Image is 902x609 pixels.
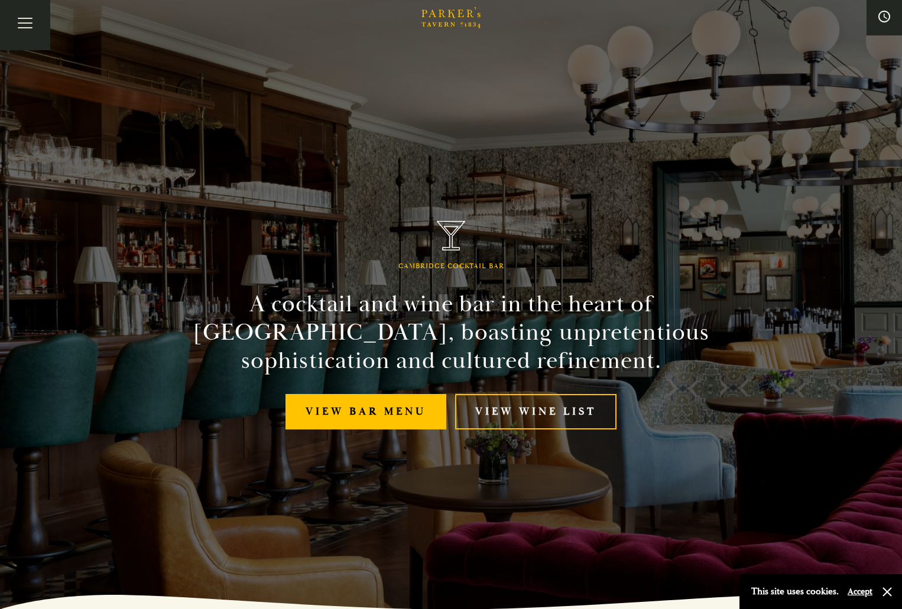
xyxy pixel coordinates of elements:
[398,262,504,271] h1: Cambridge Cocktail Bar
[751,583,839,600] p: This site uses cookies.
[285,394,446,430] a: View bar menu
[881,586,893,598] button: Close and accept
[437,221,465,251] img: Parker's Tavern Brasserie Cambridge
[455,394,617,430] a: View Wine List
[181,290,721,375] h2: A cocktail and wine bar in the heart of [GEOGRAPHIC_DATA], boasting unpretentious sophistication ...
[848,586,872,597] button: Accept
